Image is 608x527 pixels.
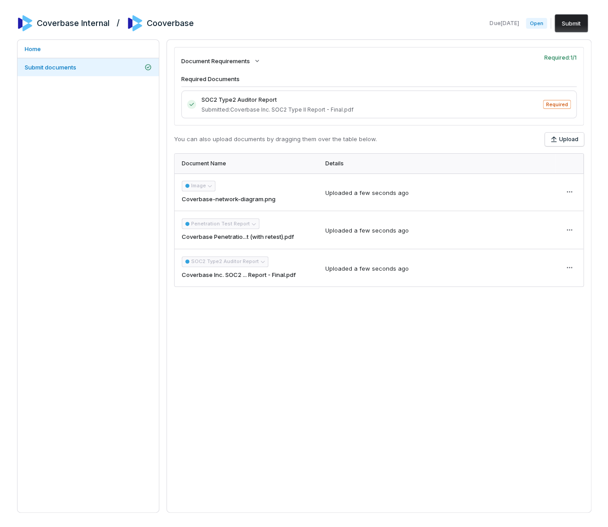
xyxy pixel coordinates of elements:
[182,195,276,204] span: Coverbase-network-diagram.png
[325,264,409,273] div: Uploaded
[354,189,409,198] div: a few seconds ago
[543,100,570,109] span: Required
[201,95,538,104] span: SOC2 Type2 Auditor Report
[25,64,76,71] span: Submit documents
[181,57,250,65] span: Document Requirements
[117,15,120,29] h2: /
[526,18,547,29] span: Open
[182,271,296,280] span: Coverbase Inc. SOC2 ... Report - Final.pdf
[555,14,588,32] button: Submit
[545,133,584,146] button: Upload
[354,226,409,235] div: a few seconds ago
[201,106,538,113] span: Submitted: Coverbase Inc. SOC2 Type II Report - Final.pdf
[325,160,548,167] div: Details
[354,264,409,273] div: a few seconds ago
[325,226,409,235] div: Uploaded
[182,160,311,167] div: Document Name
[325,189,409,198] div: Uploaded
[490,20,519,27] span: Due [DATE]
[544,54,577,61] span: Required: 1 / 1
[37,17,109,29] h2: Coverbase Internal
[182,233,294,242] span: Coverbase Penetratio...t (with retest).pdf
[17,40,159,58] a: Home
[147,17,194,29] h2: Cooverbase
[181,75,577,87] h4: Required Documents
[174,135,377,144] p: You can also upload documents by dragging them over the table below.
[17,58,159,76] a: Submit documents
[179,52,264,70] button: Document Requirements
